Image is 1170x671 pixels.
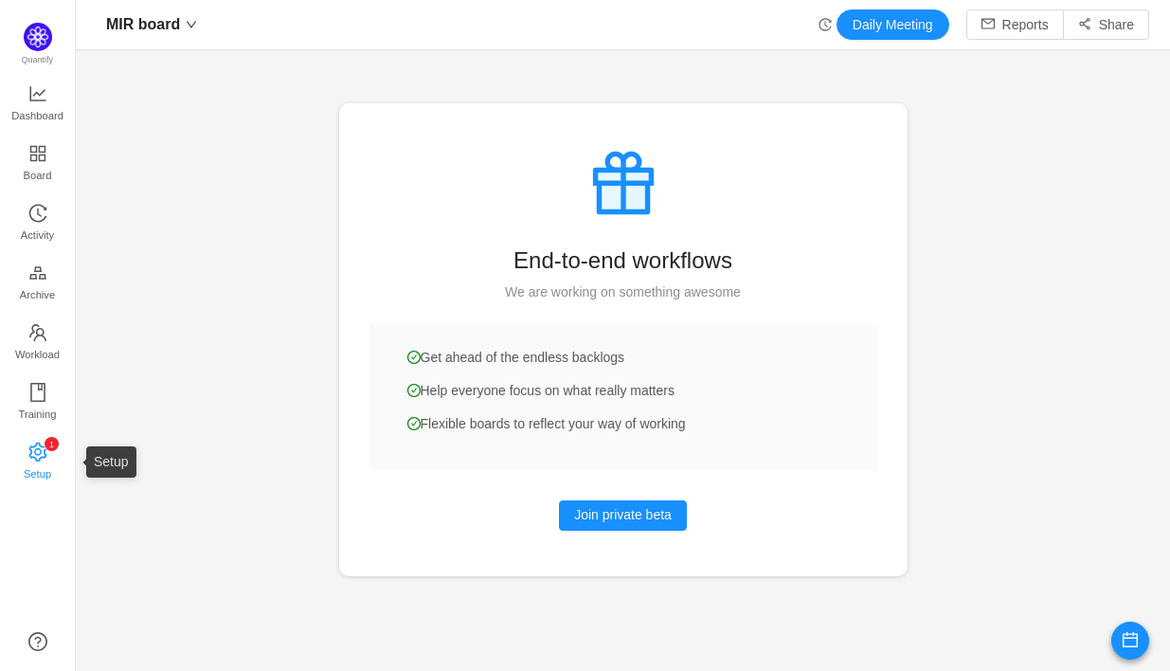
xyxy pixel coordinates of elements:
i: icon: down [186,19,197,30]
img: Quantify [24,23,52,51]
i: icon: history [28,204,47,223]
p: 1 [48,437,53,451]
span: MIR board [106,9,180,40]
a: Dashboard [28,85,47,123]
i: icon: line-chart [28,84,47,103]
i: icon: book [28,383,47,402]
a: Board [28,145,47,183]
button: icon: calendar [1111,622,1149,660]
a: Workload [28,324,47,362]
span: Training [18,395,56,433]
button: icon: share-altShare [1063,9,1149,40]
span: Workload [15,335,60,373]
a: Activity [28,205,47,243]
span: Dashboard [11,97,63,135]
i: icon: gold [28,263,47,282]
button: Join private beta [559,500,687,531]
span: Archive [20,276,55,314]
sup: 1 [45,437,59,451]
span: Board [24,156,52,194]
span: Activity [21,216,54,254]
i: icon: appstore [28,144,47,163]
span: Setup [24,455,51,493]
i: icon: team [28,323,47,342]
span: Quantify [22,55,54,64]
a: Archive [28,264,47,302]
a: Training [28,384,47,422]
button: icon: mailReports [966,9,1064,40]
i: icon: setting [28,443,47,462]
a: icon: question-circle [28,632,47,651]
button: Daily Meeting [837,9,949,40]
a: icon: settingSetup [28,444,47,481]
i: icon: history [819,18,832,31]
